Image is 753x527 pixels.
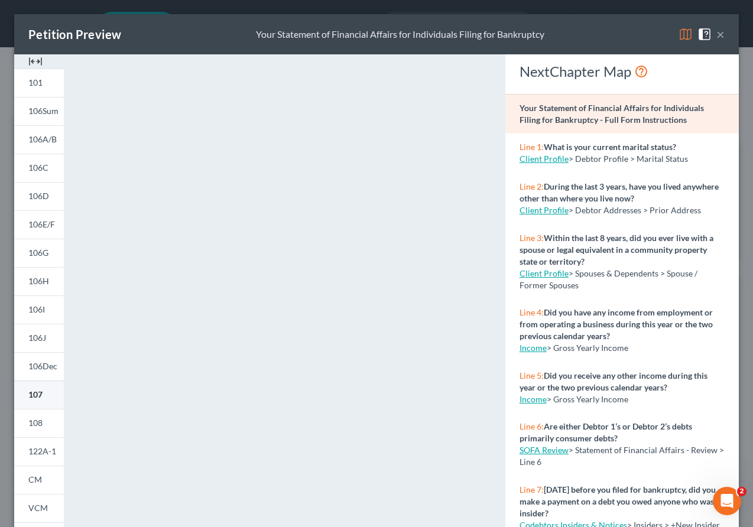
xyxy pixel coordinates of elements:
a: Client Profile [520,268,569,278]
span: Line 5: [520,370,544,380]
span: 106A/B [28,134,57,144]
span: 106Dec [28,361,57,371]
span: Line 1: [520,142,544,152]
a: 107 [14,380,64,409]
a: 101 [14,69,64,97]
span: Line 2: [520,181,544,191]
span: Line 6: [520,421,544,431]
span: > Statement of Financial Affairs - Review > Line 6 [520,445,724,467]
div: Petition Preview [28,26,121,43]
a: VCM [14,494,64,522]
span: 106G [28,248,48,258]
a: 106Sum [14,97,64,125]
span: 107 [28,389,43,399]
span: 108 [28,418,43,428]
img: help-close-5ba153eb36485ed6c1ea00a893f15db1cb9b99d6cae46e1a8edb6c62d00a1a76.svg [697,27,712,41]
span: Line 3: [520,233,544,243]
img: map-eea8200ae884c6f1103ae1953ef3d486a96c86aabb227e865a55264e3737af1f.svg [679,27,693,41]
iframe: Intercom live chat [713,487,741,515]
span: 106C [28,162,48,173]
span: > Debtor Profile > Marital Status [569,154,688,164]
a: SOFA Review [520,445,569,455]
strong: During the last 3 years, have you lived anywhere other than where you live now? [520,181,719,203]
strong: What is your current marital status? [544,142,676,152]
span: 106E/F [28,219,55,229]
span: > Gross Yearly Income [547,394,628,404]
a: 106H [14,267,64,295]
a: 106Dec [14,352,64,380]
span: > Spouses & Dependents > Spouse / Former Spouses [520,268,697,290]
img: expand-e0f6d898513216a626fdd78e52531dac95497ffd26381d4c15ee2fc46db09dca.svg [28,54,43,69]
strong: Did you receive any other income during this year or the two previous calendar years? [520,370,707,392]
span: 106J [28,333,46,343]
div: Your Statement of Financial Affairs for Individuals Filing for Bankruptcy [256,28,544,41]
a: 106C [14,154,64,182]
strong: Within the last 8 years, did you ever live with a spouse or legal equivalent in a community prope... [520,233,713,266]
a: Income [520,343,547,353]
span: > Gross Yearly Income [547,343,628,353]
span: > Debtor Addresses > Prior Address [569,205,701,215]
a: 106A/B [14,125,64,154]
a: Income [520,394,547,404]
span: 2 [737,487,746,496]
span: 106H [28,276,49,286]
span: 122A-1 [28,446,56,456]
a: 106I [14,295,64,324]
strong: Did you have any income from employment or from operating a business during this year or the two ... [520,307,713,341]
a: 122A-1 [14,437,64,466]
strong: Are either Debtor 1’s or Debtor 2’s debts primarily consumer debts? [520,421,692,443]
a: CM [14,466,64,494]
button: × [716,27,725,41]
a: 106E/F [14,210,64,239]
a: 106G [14,239,64,267]
span: CM [28,474,42,484]
a: 106D [14,182,64,210]
div: NextChapter Map [520,62,725,81]
span: Line 4: [520,307,544,317]
span: Line 7: [520,484,544,495]
a: Client Profile [520,205,569,215]
strong: [DATE] before you filed for bankruptcy, did you make a payment on a debt you owed anyone who was ... [520,484,725,518]
span: 106I [28,304,45,314]
span: VCM [28,503,48,513]
a: 106J [14,324,64,352]
span: 101 [28,77,43,87]
a: 108 [14,409,64,437]
strong: Your Statement of Financial Affairs for Individuals Filing for Bankruptcy - Full Form Instructions [520,103,704,125]
span: 106Sum [28,106,59,116]
span: 106D [28,191,49,201]
a: Client Profile [520,154,569,164]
